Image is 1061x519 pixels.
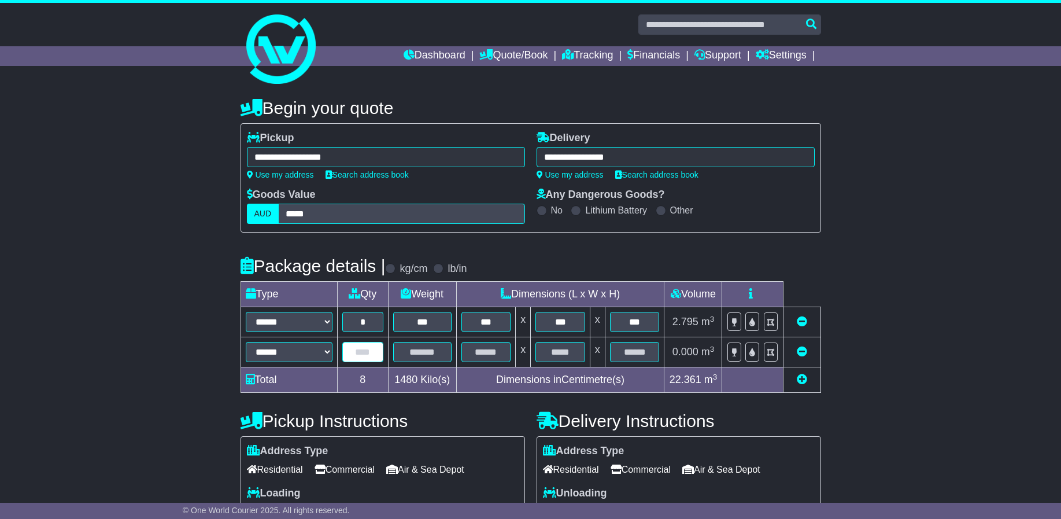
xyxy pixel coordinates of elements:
[797,316,807,327] a: Remove this item
[247,487,301,500] label: Loading
[615,170,698,179] a: Search address book
[543,461,599,478] span: Residential
[627,46,680,66] a: Financials
[537,189,665,201] label: Any Dangerous Goods?
[756,46,807,66] a: Settings
[562,46,613,66] a: Tracking
[543,445,624,458] label: Address Type
[704,374,718,385] span: m
[456,367,664,393] td: Dimensions in Centimetre(s)
[537,132,590,145] label: Delivery
[183,506,350,515] span: © One World Courier 2025. All rights reserved.
[241,411,525,430] h4: Pickup Instructions
[543,487,607,500] label: Unloading
[241,367,337,393] td: Total
[247,204,279,224] label: AUD
[388,282,456,307] td: Weight
[797,374,807,385] a: Add new item
[241,98,821,117] h4: Begin your quote
[241,282,337,307] td: Type
[713,373,718,381] sup: 3
[388,367,456,393] td: Kilo(s)
[694,46,741,66] a: Support
[448,263,467,275] label: lb/in
[516,307,531,337] td: x
[247,132,294,145] label: Pickup
[479,46,548,66] a: Quote/Book
[537,411,821,430] h4: Delivery Instructions
[682,461,760,478] span: Air & Sea Depot
[516,337,531,367] td: x
[590,337,605,367] td: x
[710,315,715,323] sup: 3
[585,205,647,216] label: Lithium Battery
[247,445,328,458] label: Address Type
[611,461,671,478] span: Commercial
[247,461,303,478] span: Residential
[590,307,605,337] td: x
[337,282,388,307] td: Qty
[247,170,314,179] a: Use my address
[241,256,386,275] h4: Package details |
[404,46,465,66] a: Dashboard
[386,461,464,478] span: Air & Sea Depot
[670,374,701,385] span: 22.361
[710,345,715,354] sup: 3
[315,461,375,478] span: Commercial
[326,170,409,179] a: Search address book
[537,170,604,179] a: Use my address
[672,346,698,358] span: 0.000
[456,282,664,307] td: Dimensions (L x W x H)
[797,346,807,358] a: Remove this item
[337,367,388,393] td: 8
[247,189,316,201] label: Goods Value
[664,282,722,307] td: Volume
[701,346,715,358] span: m
[551,205,563,216] label: No
[400,263,427,275] label: kg/cm
[670,205,693,216] label: Other
[394,374,417,385] span: 1480
[701,316,715,327] span: m
[672,316,698,327] span: 2.795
